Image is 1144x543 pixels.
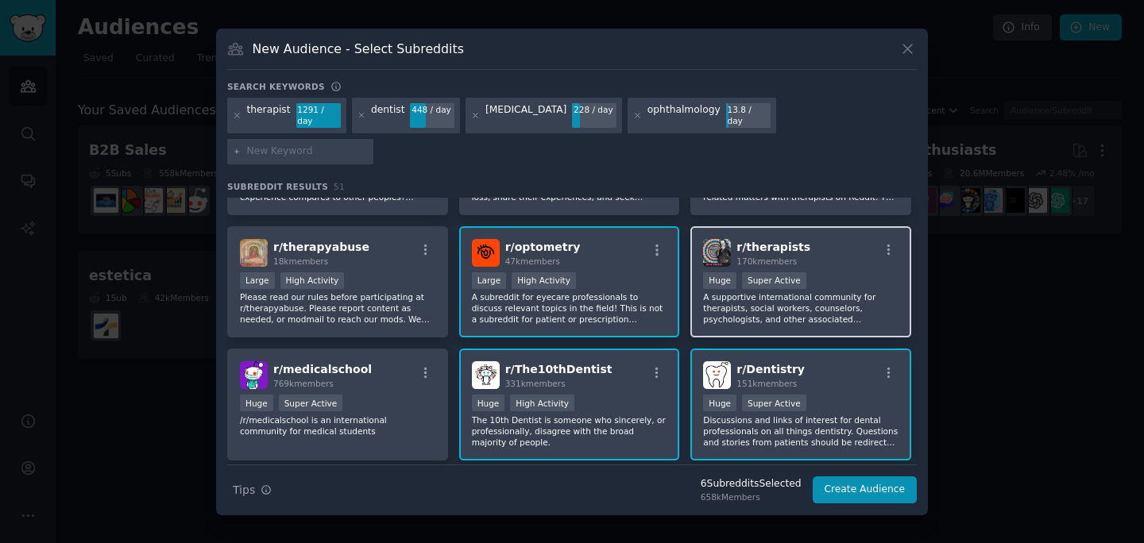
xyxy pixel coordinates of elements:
span: Tips [233,482,255,499]
p: A supportive international community for therapists, social workers, counselors, psychologists, a... [703,291,899,325]
div: Super Active [279,395,343,411]
p: The 10th Dentist is someone who sincerely, or professionally, disagree with the broad majority of... [472,414,667,448]
div: 448 / day [410,103,454,117]
div: Large [472,272,507,289]
span: 331k members [505,379,566,388]
span: r/ therapists [736,241,810,253]
img: Dentistry [703,361,731,389]
p: A subreddit for eyecare professionals to discuss relevant topics in the field! This is not a subr... [472,291,667,325]
div: Huge [472,395,505,411]
span: r/ medicalschool [273,363,372,375]
img: therapists [703,239,731,267]
span: r/ therapyabuse [273,241,369,253]
button: Create Audience [813,476,918,503]
div: Super Active [742,395,806,411]
img: therapyabuse [240,239,268,267]
div: Super Active [742,272,806,289]
div: 13.8 / day [726,103,771,129]
div: High Activity [512,272,576,289]
span: 170k members [736,256,797,266]
div: Huge [703,272,736,289]
p: Discussions and links of interest for dental professionals on all things dentistry. Questions and... [703,414,899,448]
div: [MEDICAL_DATA] [485,103,566,129]
div: Huge [240,395,273,411]
h3: New Audience - Select Subreddits [253,40,464,57]
span: 18k members [273,256,328,266]
h3: Search keywords [227,81,325,92]
span: Subreddit Results [227,181,328,192]
span: 51 [334,182,345,191]
span: 769k members [273,379,334,388]
div: 6 Subreddit s Selected [701,477,802,491]
div: Large [240,272,275,289]
button: Tips [227,476,277,504]
div: ophthalmology [647,103,721,129]
div: Huge [703,395,736,411]
p: /r/medicalschool is an international community for medical students [240,414,435,437]
input: New Keyword [247,144,368,159]
div: 1291 / day [296,103,341,129]
div: dentist [371,103,404,129]
span: r/ The10thDentist [505,363,613,375]
span: 47k members [505,256,560,266]
img: medicalschool [240,361,268,389]
p: Please read our rules before participating at r/therapyabuse. Please report content as needed, or... [240,291,435,325]
div: therapist [247,103,291,129]
img: optometry [472,239,500,267]
span: r/ Dentistry [736,363,805,375]
div: High Activity [510,395,574,411]
div: 228 / day [572,103,616,117]
span: 151k members [736,379,797,388]
img: The10thDentist [472,361,500,389]
span: r/ optometry [505,241,581,253]
div: High Activity [280,272,345,289]
div: 658k Members [701,491,802,503]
